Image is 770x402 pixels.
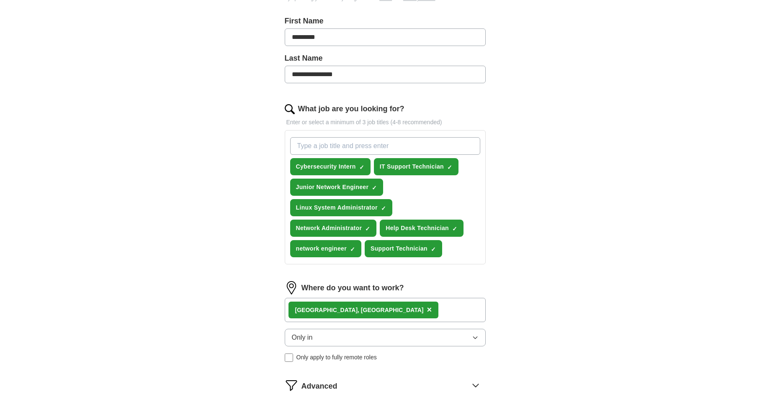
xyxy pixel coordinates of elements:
[374,158,458,175] button: IT Support Technician✓
[301,282,404,294] label: Where do you want to work?
[371,244,427,253] span: Support Technician
[365,240,442,257] button: Support Technician✓
[380,220,464,237] button: Help Desk Technician✓
[447,164,452,171] span: ✓
[431,246,436,253] span: ✓
[296,353,377,362] span: Only apply to fully remote roles
[285,353,293,362] input: Only apply to fully remote roles
[285,329,486,346] button: Only in
[296,224,362,233] span: Network Administrator
[452,225,457,232] span: ✓
[380,162,444,171] span: IT Support Technician
[290,220,377,237] button: Network Administrator✓
[290,199,392,216] button: Linux System Administrator✓
[350,246,355,253] span: ✓
[359,164,364,171] span: ✓
[296,203,378,212] span: Linux System Administrator
[292,333,313,343] span: Only in
[386,224,449,233] span: Help Desk Technician
[295,307,358,313] strong: [GEOGRAPHIC_DATA]
[298,103,404,115] label: What job are you looking for?
[290,158,371,175] button: Cybersecurity Intern✓
[285,379,298,392] img: filter
[285,281,298,294] img: location.png
[381,205,386,212] span: ✓
[295,306,424,315] div: , [GEOGRAPHIC_DATA]
[290,240,362,257] button: network engineer✓
[285,118,486,127] p: Enter or select a minimum of 3 job titles (4-8 recommended)
[372,184,377,191] span: ✓
[427,305,432,314] span: ×
[301,381,337,392] span: Advanced
[290,137,480,155] input: Type a job title and press enter
[365,225,370,232] span: ✓
[296,183,369,192] span: Junior Network Engineer
[285,15,486,27] label: First Name
[296,162,356,171] span: Cybersecurity Intern
[427,304,432,316] button: ×
[290,179,384,196] button: Junior Network Engineer✓
[296,244,347,253] span: network engineer
[285,53,486,64] label: Last Name
[285,104,295,114] img: search.png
